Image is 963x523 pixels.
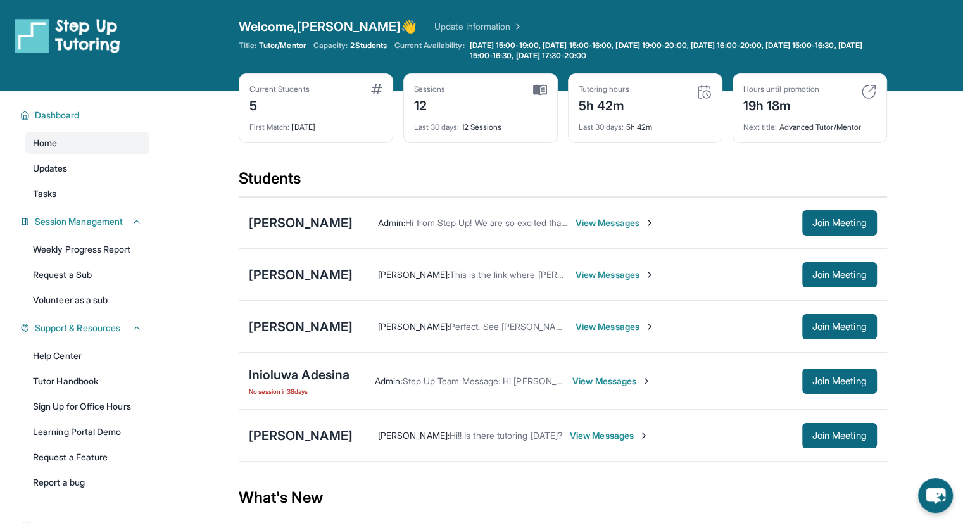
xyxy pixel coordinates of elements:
div: [PERSON_NAME] [249,318,353,336]
a: Update Information [434,20,523,33]
span: Join Meeting [812,432,867,439]
div: Inioluwa Adesina [249,366,350,384]
button: Join Meeting [802,210,877,236]
img: Chevron-Right [645,218,655,228]
div: [PERSON_NAME] [249,266,353,284]
div: [DATE] [249,115,382,132]
span: Perfect. See [PERSON_NAME] then! [450,321,593,332]
span: [PERSON_NAME] : [378,321,450,332]
div: Current Students [249,84,310,94]
span: Capacity: [313,41,348,51]
span: Next title : [743,122,777,132]
span: 2 Students [350,41,387,51]
img: Chevron-Right [645,322,655,332]
a: Learning Portal Demo [25,420,149,443]
span: View Messages [570,429,649,442]
a: Home [25,132,149,154]
div: Advanced Tutor/Mentor [743,115,876,132]
span: [PERSON_NAME] : [378,269,450,280]
span: Title: [239,41,256,51]
span: Dashboard [35,109,80,122]
span: Support & Resources [35,322,120,334]
img: card [371,84,382,94]
div: Hours until promotion [743,84,819,94]
button: Dashboard [30,109,142,122]
span: [DATE] 15:00-19:00, [DATE] 15:00-16:00, [DATE] 19:00-20:00, [DATE] 16:00-20:00, [DATE] 15:00-16:3... [470,41,884,61]
span: Session Management [35,215,123,228]
span: Updates [33,162,68,175]
a: Volunteer as a sub [25,289,149,312]
img: Chevron-Right [645,270,655,280]
span: No session in 38 days [249,386,350,396]
img: logo [15,18,120,53]
div: 19h 18m [743,94,819,115]
a: Tutor Handbook [25,370,149,393]
button: Join Meeting [802,423,877,448]
div: [PERSON_NAME] [249,427,353,444]
span: View Messages [572,375,651,388]
a: Request a Sub [25,263,149,286]
div: 12 Sessions [414,115,547,132]
span: Join Meeting [812,271,867,279]
a: Updates [25,157,149,180]
div: Sessions [414,84,446,94]
img: Chevron Right [510,20,523,33]
a: Report a bug [25,471,149,494]
span: Join Meeting [812,323,867,331]
button: Support & Resources [30,322,142,334]
a: Request a Feature [25,446,149,469]
span: View Messages [576,217,655,229]
a: Weekly Progress Report [25,238,149,261]
img: card [533,84,547,96]
span: View Messages [576,268,655,281]
span: Tutor/Mentor [259,41,306,51]
span: [PERSON_NAME] : [378,430,450,441]
span: Current Availability: [394,41,464,61]
span: Hi!! Is there tutoring [DATE]? [450,430,562,441]
button: Session Management [30,215,142,228]
span: First Match : [249,122,290,132]
a: Tasks [25,182,149,205]
span: Admin : [378,217,405,228]
div: 5h 42m [579,94,629,115]
div: Tutoring hours [579,84,629,94]
a: Help Center [25,344,149,367]
span: Last 30 days : [414,122,460,132]
div: 5h 42m [579,115,712,132]
span: Join Meeting [812,377,867,385]
a: [DATE] 15:00-19:00, [DATE] 15:00-16:00, [DATE] 19:00-20:00, [DATE] 16:00-20:00, [DATE] 15:00-16:3... [467,41,887,61]
button: chat-button [918,478,953,513]
span: Tasks [33,187,56,200]
span: Last 30 days : [579,122,624,132]
img: card [861,84,876,99]
div: Students [239,168,887,196]
div: 5 [249,94,310,115]
div: 12 [414,94,446,115]
button: Join Meeting [802,262,877,287]
button: Join Meeting [802,369,877,394]
img: Chevron-Right [641,376,651,386]
span: Home [33,137,57,149]
a: Sign Up for Office Hours [25,395,149,418]
img: card [696,84,712,99]
span: Welcome, [PERSON_NAME] 👋 [239,18,417,35]
img: Chevron-Right [639,431,649,441]
button: Join Meeting [802,314,877,339]
span: Join Meeting [812,219,867,227]
div: [PERSON_NAME] [249,214,353,232]
span: Admin : [375,375,402,386]
span: View Messages [576,320,655,333]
